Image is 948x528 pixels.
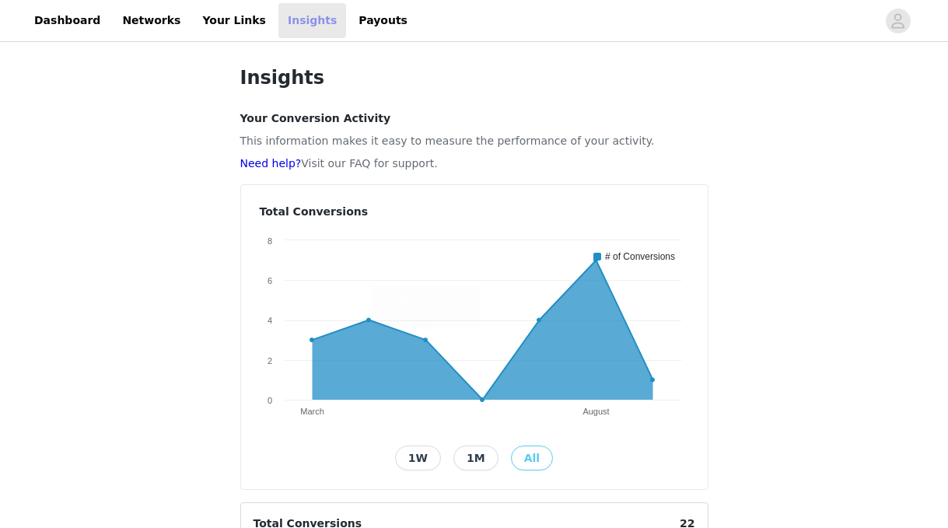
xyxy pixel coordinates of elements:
text: 6 [267,276,271,285]
div: avatar [890,9,905,33]
text: # of Conversions [605,251,675,262]
h1: Insights [240,64,708,92]
text: August [582,407,609,416]
text: 2 [267,356,271,365]
a: Dashboard [25,3,110,38]
text: March [300,407,324,416]
a: Need help? [240,157,302,170]
text: 0 [267,396,271,405]
text: 8 [267,236,271,246]
a: Your Links [193,3,275,38]
text: 4 [267,316,271,325]
h4: Total Conversions [260,204,689,220]
button: All [511,446,553,470]
button: 1W [395,446,441,470]
a: Networks [113,3,190,38]
h4: Your Conversion Activity [240,110,708,127]
a: Insights [278,3,346,38]
p: Visit our FAQ for support. [240,156,708,172]
a: Payouts [349,3,417,38]
p: This information makes it easy to measure the performance of your activity. [240,133,708,149]
button: 1M [453,446,498,470]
